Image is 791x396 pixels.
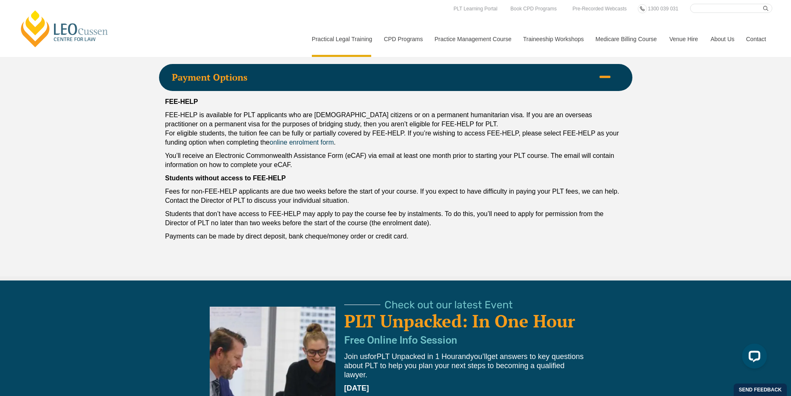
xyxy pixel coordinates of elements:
[165,98,198,105] strong: FEE-HELP
[344,309,575,332] a: PLT Unpacked: In One Hour
[648,6,678,12] span: 1300 039 031
[165,175,286,182] strong: Students without access to FEE-HELP
[377,21,428,57] a: CPD Programs
[344,334,457,346] a: Free Online Info Session
[484,352,487,361] span: ll
[306,21,378,57] a: Practical Legal Training
[165,151,626,170] p: You’ll receive an Electronic Commonwealth Assistance Form (eCAF) via email at least one month pri...
[458,352,470,361] span: and
[508,4,558,13] a: Book CPD Programs
[377,352,458,361] span: PLT Unpacked in 1 Hour
[344,384,369,392] span: [DATE]
[704,21,740,57] a: About Us
[451,4,500,13] a: PLT Learning Portal
[646,4,680,13] a: 1300 039 031
[344,352,584,379] span: get answers to key questions about PLT to help you plan your next steps to becoming a qualified l...
[269,139,334,146] a: online enrolment form
[384,300,513,310] span: Check out our latest Event
[589,21,663,57] a: Medicare Billing Course
[368,352,377,361] span: for
[344,352,368,361] span: Join us
[165,111,626,147] p: FEE-HELP is available for PLT applicants who are [DEMOGRAPHIC_DATA] citizens or on a permanent hu...
[663,21,704,57] a: Venue Hire
[470,352,484,361] span: you’
[740,21,772,57] a: Contact
[19,9,110,48] a: [PERSON_NAME] Centre for Law
[172,73,595,82] span: Payment Options
[165,232,626,241] p: Payments can be made by direct deposit, bank cheque/money order or credit card.
[735,340,770,375] iframe: LiveChat chat widget
[517,21,589,57] a: Traineeship Workshops
[165,187,626,205] p: Fees for non-FEE-HELP applicants are due two weeks before the start of your course. If you expect...
[429,21,517,57] a: Practice Management Course
[571,4,629,13] a: Pre-Recorded Webcasts
[165,209,626,228] p: Students that don’t have access to FEE-HELP may apply to pay the course fee by instalments. To do...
